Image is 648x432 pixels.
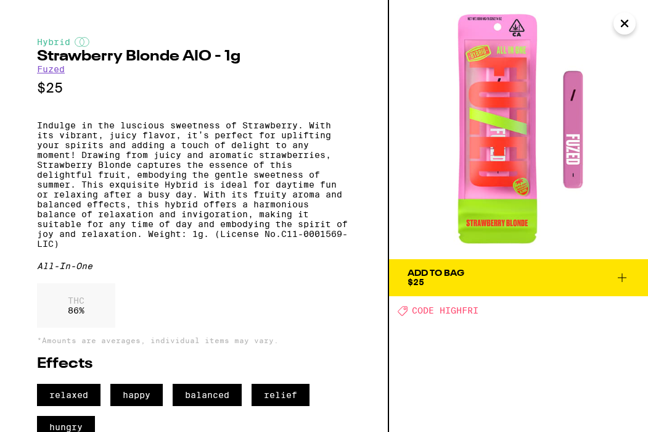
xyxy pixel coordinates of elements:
[252,384,310,406] span: relief
[37,120,351,249] p: Indulge in the luscious sweetness of Strawberry. With its vibrant, juicy flavor, it’s perfect for...
[37,261,351,271] div: All-In-One
[37,37,351,47] div: Hybrid
[37,384,100,406] span: relaxed
[408,269,464,278] div: Add To Bag
[412,306,478,316] span: CODE HIGHFRI
[37,283,115,328] div: 86 %
[173,384,242,406] span: balanced
[37,357,351,372] h2: Effects
[389,259,648,296] button: Add To Bag$25
[37,49,351,64] h2: Strawberry Blonde AIO - 1g
[7,9,89,19] span: Hi. Need any help?
[37,336,351,344] p: *Amounts are averages, individual items may vary.
[613,12,636,35] button: Close
[75,37,89,47] img: hybridColor.svg
[37,64,65,74] a: Fuzed
[68,296,84,305] p: THC
[37,80,351,96] p: $25
[110,384,163,406] span: happy
[408,277,424,287] span: $25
